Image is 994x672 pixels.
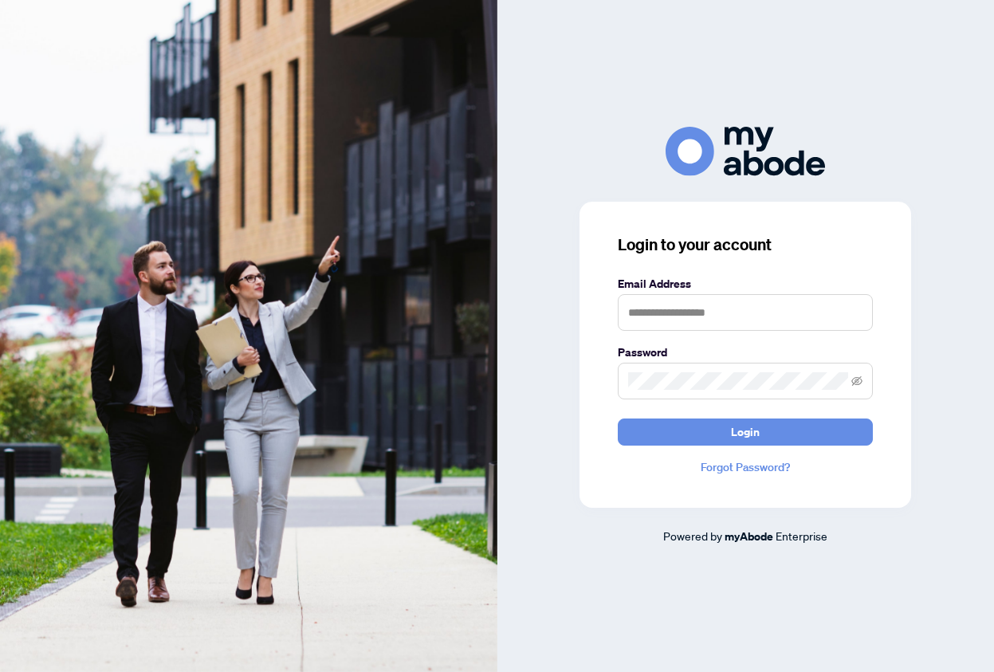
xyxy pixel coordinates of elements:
[666,127,825,175] img: ma-logo
[618,344,873,361] label: Password
[776,529,827,543] span: Enterprise
[731,419,760,445] span: Login
[618,275,873,293] label: Email Address
[725,528,773,545] a: myAbode
[618,458,873,476] a: Forgot Password?
[663,529,722,543] span: Powered by
[851,375,862,387] span: eye-invisible
[618,234,873,256] h3: Login to your account
[618,419,873,446] button: Login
